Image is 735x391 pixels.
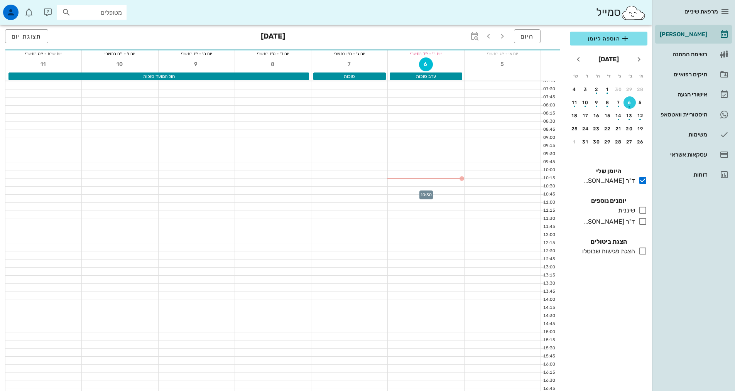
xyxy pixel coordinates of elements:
[419,57,433,71] button: 6
[580,96,592,109] button: 10
[541,305,557,311] div: 14:15
[541,175,557,182] div: 10:15
[593,69,603,83] th: ה׳
[541,167,557,174] div: 10:00
[541,126,557,133] div: 08:45
[465,50,541,57] div: יום א׳ - י״ג בתשרי
[625,69,635,83] th: ב׳
[541,207,557,214] div: 11:15
[603,69,613,83] th: ד׳
[602,110,614,122] button: 15
[612,126,625,131] div: 21
[658,152,707,158] div: עסקאות אשראי
[570,32,647,46] button: הוספה ליומן
[541,337,557,344] div: 15:15
[658,111,707,118] div: היסטוריית וואטסאפ
[541,135,557,141] div: 09:00
[541,321,557,327] div: 14:45
[580,83,592,96] button: 3
[541,280,557,287] div: 13:30
[602,139,614,145] div: 29
[623,136,636,148] button: 27
[82,50,158,57] div: יום ו׳ - י״ח בתשרי
[602,123,614,135] button: 22
[634,139,647,145] div: 26
[23,6,27,11] span: תג
[541,272,557,279] div: 13:15
[658,71,707,78] div: תיקים רפואיים
[658,51,707,57] div: רשימת המתנה
[612,87,625,92] div: 30
[632,52,646,66] button: חודש שעבר
[634,136,647,148] button: 26
[655,125,732,144] a: משימות
[590,87,603,92] div: 2
[541,224,557,230] div: 11:45
[235,50,311,57] div: יום ד׳ - ט״ז בתשרי
[189,57,203,71] button: 9
[541,313,557,319] div: 14:30
[541,159,557,165] div: 09:45
[37,57,51,71] button: 11
[541,369,557,376] div: 16:15
[311,50,387,57] div: יום ג׳ - ט״ו בתשרי
[612,139,625,145] div: 28
[580,113,592,118] div: 17
[602,96,614,109] button: 8
[612,136,625,148] button: 28
[541,288,557,295] div: 13:45
[541,102,557,109] div: 08:00
[634,87,647,92] div: 28
[419,61,433,67] span: 6
[266,61,280,67] span: 8
[571,52,585,66] button: חודש הבא
[541,216,557,222] div: 11:30
[580,123,592,135] button: 24
[580,126,592,131] div: 24
[568,100,581,105] div: 11
[541,151,557,157] div: 09:30
[615,206,635,215] div: שיננית
[612,110,625,122] button: 14
[159,50,235,57] div: יום ה׳ - י״ז בתשרי
[570,167,647,176] h4: היומן שלי
[612,96,625,109] button: 7
[581,176,635,185] div: ד"ר [PERSON_NAME]
[655,165,732,184] a: דוחות
[5,29,48,43] button: תצוגת יום
[266,57,280,71] button: 8
[590,113,603,118] div: 16
[602,100,614,105] div: 8
[388,50,464,57] div: יום ב׳ - י״ד בתשרי
[495,57,509,71] button: 5
[568,110,581,122] button: 18
[541,361,557,368] div: 16:00
[568,136,581,148] button: 1
[576,34,641,43] span: הוספה ליומן
[261,29,285,45] h3: [DATE]
[623,139,636,145] div: 27
[541,118,557,125] div: 08:30
[541,240,557,246] div: 12:15
[541,297,557,303] div: 14:00
[568,139,581,145] div: 1
[541,264,557,271] div: 13:00
[612,83,625,96] button: 30
[113,61,127,67] span: 10
[541,94,557,101] div: 07:45
[568,123,581,135] button: 25
[623,113,636,118] div: 13
[568,113,581,118] div: 18
[590,83,603,96] button: 2
[615,69,625,83] th: ג׳
[12,33,42,40] span: תצוגת יום
[580,110,592,122] button: 17
[634,100,647,105] div: 5
[590,136,603,148] button: 30
[541,191,557,198] div: 10:45
[541,378,557,384] div: 16:30
[655,85,732,104] a: אישורי הגעה
[612,113,625,118] div: 14
[541,143,557,149] div: 09:15
[541,86,557,93] div: 07:30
